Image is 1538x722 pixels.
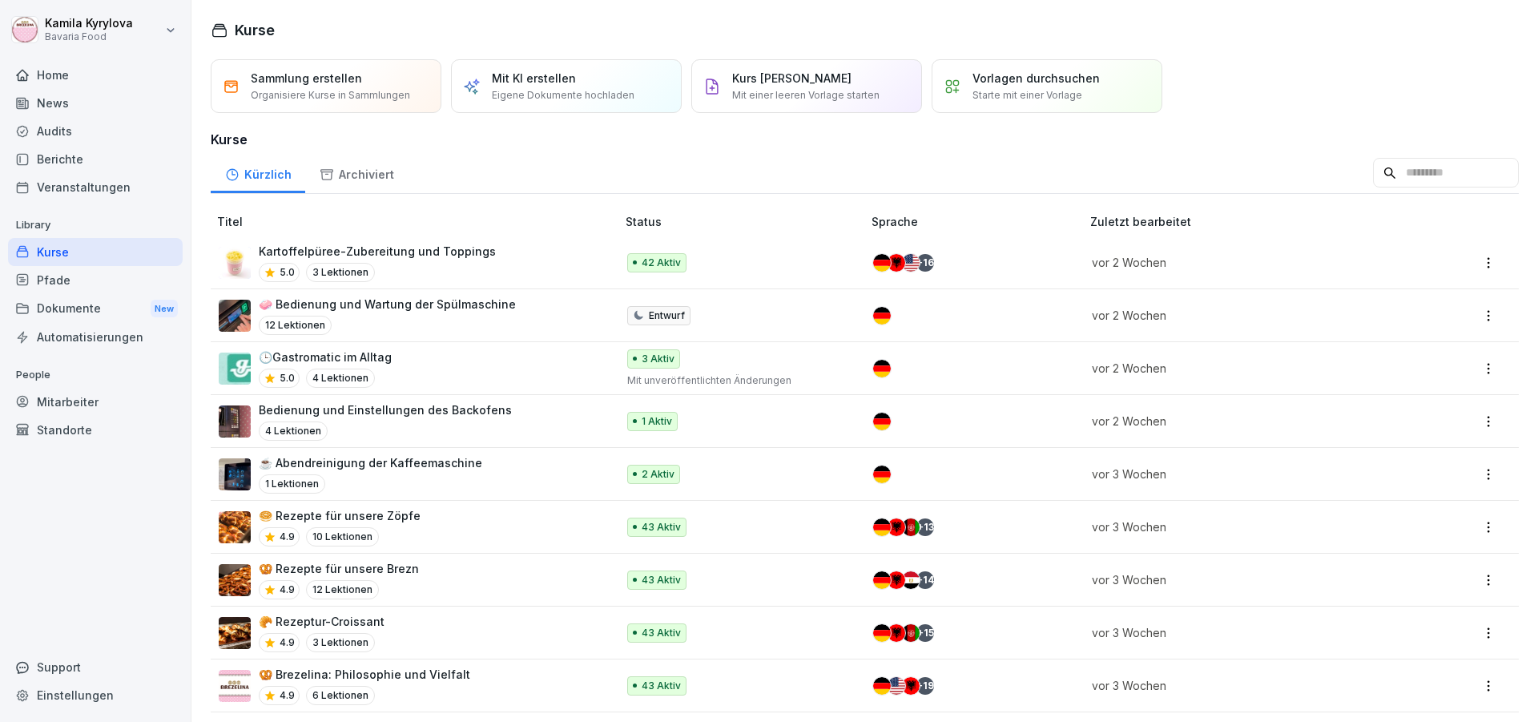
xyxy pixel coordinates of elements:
[872,213,1084,230] p: Sprache
[1092,571,1390,588] p: vor 3 Wochen
[972,70,1100,87] p: Vorlagen durchsuchen
[902,254,920,272] img: us.svg
[902,677,920,695] img: al.svg
[8,266,183,294] a: Pfade
[902,624,920,642] img: af.svg
[306,580,379,599] p: 12 Lektionen
[916,624,934,642] div: + 15
[219,458,251,490] img: um2bbbjq4dbxxqlrsbhdtvqt.png
[45,17,133,30] p: Kamila Kyrylova
[873,413,891,430] img: de.svg
[305,152,408,193] a: Archiviert
[1092,677,1390,694] p: vor 3 Wochen
[916,571,934,589] div: + 14
[8,145,183,173] a: Berichte
[1092,254,1390,271] p: vor 2 Wochen
[1092,413,1390,430] p: vor 2 Wochen
[8,173,183,201] a: Veranstaltungen
[1090,213,1409,230] p: Zuletzt bearbeitet
[259,560,419,577] p: 🥨 Rezepte für unsere Brezn
[151,300,178,318] div: New
[1092,624,1390,641] p: vor 3 Wochen
[642,626,681,640] p: 43 Aktiv
[642,467,674,482] p: 2 Aktiv
[259,243,496,260] p: Kartoffelpüree-Zubereitung und Toppings
[211,152,305,193] a: Kürzlich
[306,263,375,282] p: 3 Lektionen
[642,414,672,429] p: 1 Aktiv
[732,70,852,87] p: Kurs [PERSON_NAME]
[219,405,251,438] img: l09wtd12x1dawatepxod0wyo.png
[8,681,183,709] a: Einstellungen
[8,388,183,416] a: Mitarbeiter
[251,70,362,87] p: Sammlung erstellen
[873,571,891,589] img: de.svg
[642,352,674,366] p: 3 Aktiv
[873,624,891,642] img: de.svg
[259,422,328,441] p: 4 Lektionen
[8,323,183,351] div: Automatisierungen
[259,316,332,335] p: 12 Lektionen
[219,353,251,385] img: zf1diywe2uika4nfqdkmjb3e.png
[888,677,905,695] img: us.svg
[8,212,183,238] p: Library
[8,117,183,145] a: Audits
[219,511,251,543] img: g80a8fc6kexzniuu9it64ulf.png
[219,247,251,279] img: ur5kfpj4g1mhuir9rzgpc78h.png
[873,307,891,325] img: de.svg
[306,633,375,652] p: 3 Lektionen
[626,213,865,230] p: Status
[642,679,681,693] p: 43 Aktiv
[642,256,681,270] p: 42 Aktiv
[8,653,183,681] div: Support
[1092,360,1390,377] p: vor 2 Wochen
[873,254,891,272] img: de.svg
[888,254,905,272] img: al.svg
[8,362,183,388] p: People
[259,613,384,630] p: 🥐 Rezeptur-Croissant
[259,296,516,313] p: 🧼 Bedienung und Wartung der Spülmaschine
[492,88,634,103] p: Eigene Dokumente hochladen
[1092,466,1390,482] p: vor 3 Wochen
[219,617,251,649] img: uiwnpppfzomfnd70mlw8txee.png
[8,238,183,266] a: Kurse
[8,294,183,324] a: DokumenteNew
[280,583,295,597] p: 4.9
[235,19,275,41] h1: Kurse
[627,373,846,388] p: Mit unveröffentlichten Änderungen
[916,518,934,536] div: + 13
[873,360,891,377] img: de.svg
[972,88,1082,103] p: Starte mit einer Vorlage
[280,265,295,280] p: 5.0
[642,520,681,534] p: 43 Aktiv
[45,31,133,42] p: Bavaria Food
[259,474,325,494] p: 1 Lektionen
[280,635,295,650] p: 4.9
[1092,307,1390,324] p: vor 2 Wochen
[888,571,905,589] img: al.svg
[8,294,183,324] div: Dokumente
[8,89,183,117] a: News
[8,61,183,89] a: Home
[916,677,934,695] div: + 19
[649,309,685,323] p: Entwurf
[492,70,576,87] p: Mit KI erstellen
[888,624,905,642] img: al.svg
[916,254,934,272] div: + 16
[306,686,375,705] p: 6 Lektionen
[280,530,295,544] p: 4.9
[259,401,512,418] p: Bedienung und Einstellungen des Backofens
[259,666,470,683] p: 🥨 Brezelina: Philosophie und Vielfalt
[280,371,295,385] p: 5.0
[219,670,251,702] img: fkzffi32ddptk8ye5fwms4as.png
[8,416,183,444] a: Standorte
